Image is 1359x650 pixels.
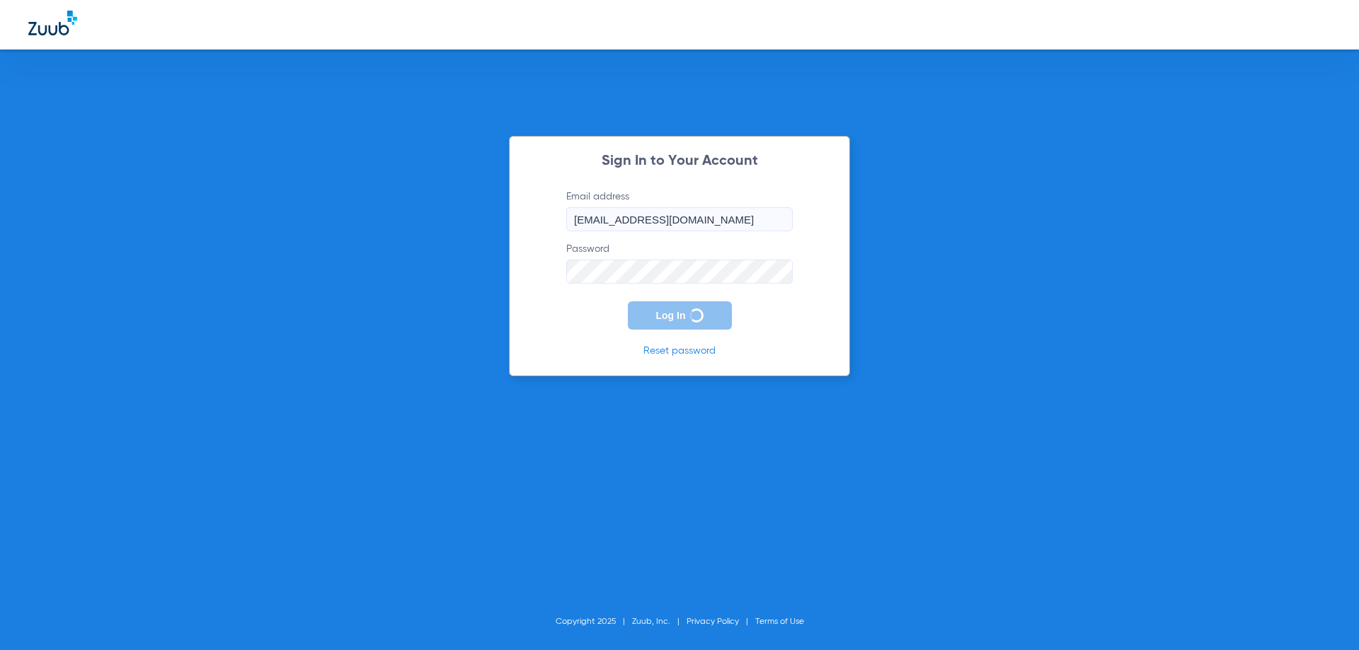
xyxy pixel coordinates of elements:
[28,11,77,35] img: Zuub Logo
[566,242,793,284] label: Password
[656,310,686,321] span: Log In
[566,190,793,231] label: Email address
[566,207,793,231] input: Email address
[643,346,716,356] a: Reset password
[632,615,687,629] li: Zuub, Inc.
[687,617,739,626] a: Privacy Policy
[556,615,632,629] li: Copyright 2025
[628,301,732,330] button: Log In
[755,617,804,626] a: Terms of Use
[1288,582,1359,650] iframe: Chat Widget
[545,154,814,168] h2: Sign In to Your Account
[566,260,793,284] input: Password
